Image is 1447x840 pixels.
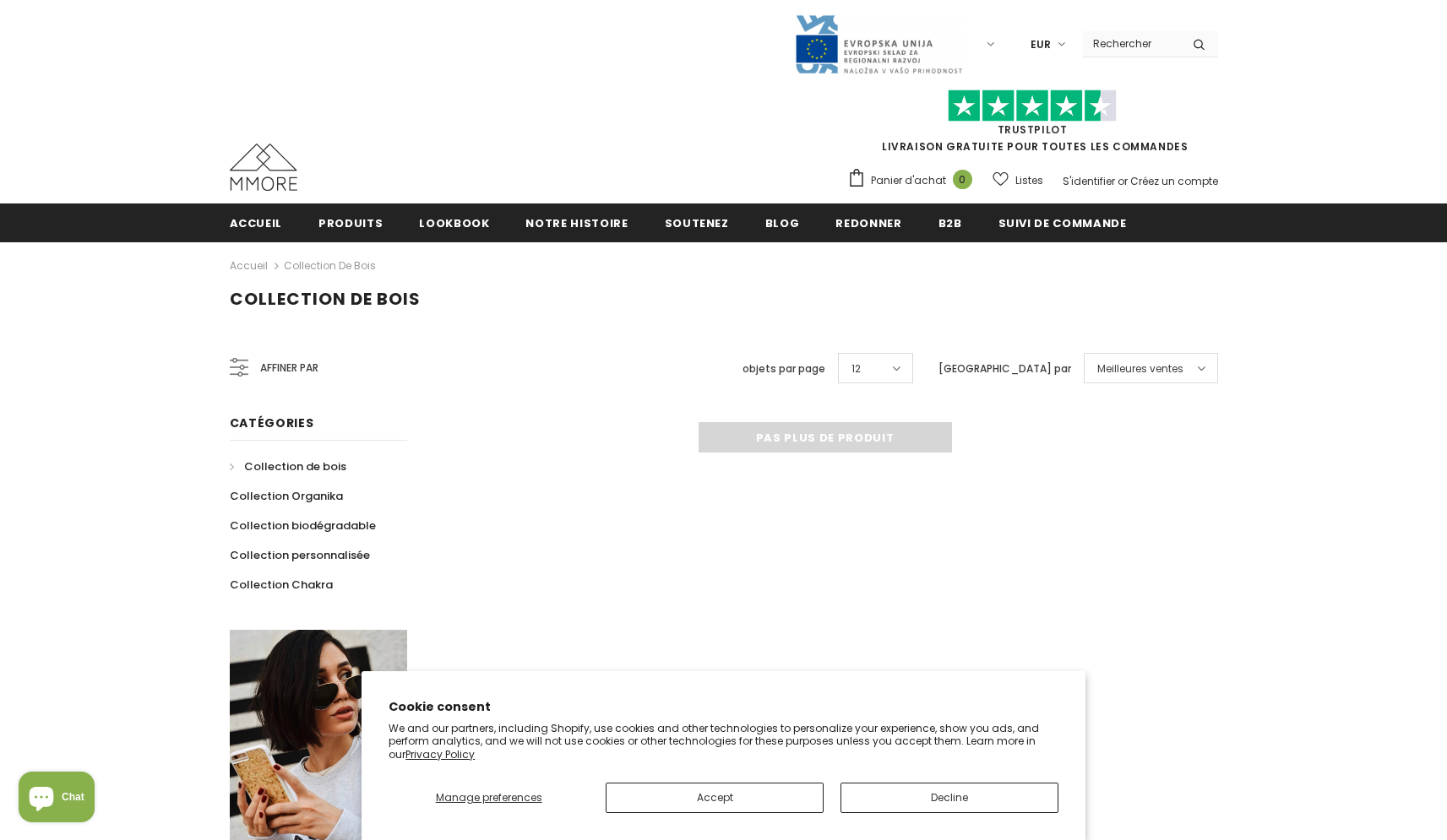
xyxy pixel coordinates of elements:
[847,168,981,193] a: Panier d'achat 0
[389,783,589,813] button: Manage preferences
[14,772,100,826] inbox-online-store-chat: Shopify online store chat
[938,215,962,231] span: B2B
[835,215,901,231] span: Redonner
[230,511,376,540] a: Collection biodégradable
[871,172,946,189] span: Panier d'achat
[230,577,333,593] span: Collection Chakra
[998,215,1127,231] span: Suivi de commande
[1083,31,1180,56] input: Search Site
[665,215,729,231] span: soutenez
[260,359,318,377] span: Affiner par
[389,698,1058,716] h2: Cookie consent
[765,215,800,231] span: Blog
[389,722,1058,761] p: We and our partners, including Shopify, use cookies and other technologies to personalize your ex...
[525,203,628,241] a: Notre histoire
[765,203,800,241] a: Blog
[230,144,297,191] img: Cas MMORE
[318,215,383,231] span: Produits
[840,783,1058,813] button: Decline
[230,415,314,431] span: Catégories
[794,36,963,51] a: Javni Razpis
[230,215,283,231] span: Accueil
[318,203,383,241] a: Produits
[743,360,825,377] label: objets par page
[794,14,963,75] img: Javni Razpis
[998,203,1127,241] a: Suivi de commande
[938,203,962,241] a: B2B
[244,458,346,474] span: Collection de bois
[953,170,972,189] span: 0
[230,481,343,511] a: Collection Organika
[436,790,542,805] span: Manage preferences
[230,547,370,563] span: Collection personnalisée
[525,215,628,231] span: Notre histoire
[938,360,1071,377] label: [GEOGRAPHIC_DATA] par
[230,256,268,276] a: Accueil
[948,89,1117,122] img: Faites confiance aux étoiles pilotes
[998,122,1068,137] a: TrustPilot
[405,747,475,761] a: Privacy Policy
[230,488,343,504] span: Collection Organika
[1118,174,1128,188] span: or
[419,215,489,231] span: Lookbook
[230,518,376,534] span: Collection biodégradable
[606,783,824,813] button: Accept
[665,203,729,241] a: soutenez
[1015,172,1043,189] span: Listes
[284,258,376,273] a: Collection de bois
[851,360,861,377] span: 12
[230,570,333,599] a: Collection Chakra
[419,203,489,241] a: Lookbook
[1031,36,1051,53] span: EUR
[230,287,421,311] span: Collection de bois
[835,203,901,241] a: Redonner
[230,452,346,481] a: Collection de bois
[847,97,1218,154] span: LIVRAISON GRATUITE POUR TOUTES LES COMMANDES
[1097,360,1183,377] span: Meilleures ventes
[1063,174,1115,188] a: S'identifier
[1130,174,1218,188] a: Créez un compte
[993,165,1043,195] a: Listes
[230,203,283,241] a: Accueil
[230,540,370,570] a: Collection personnalisée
